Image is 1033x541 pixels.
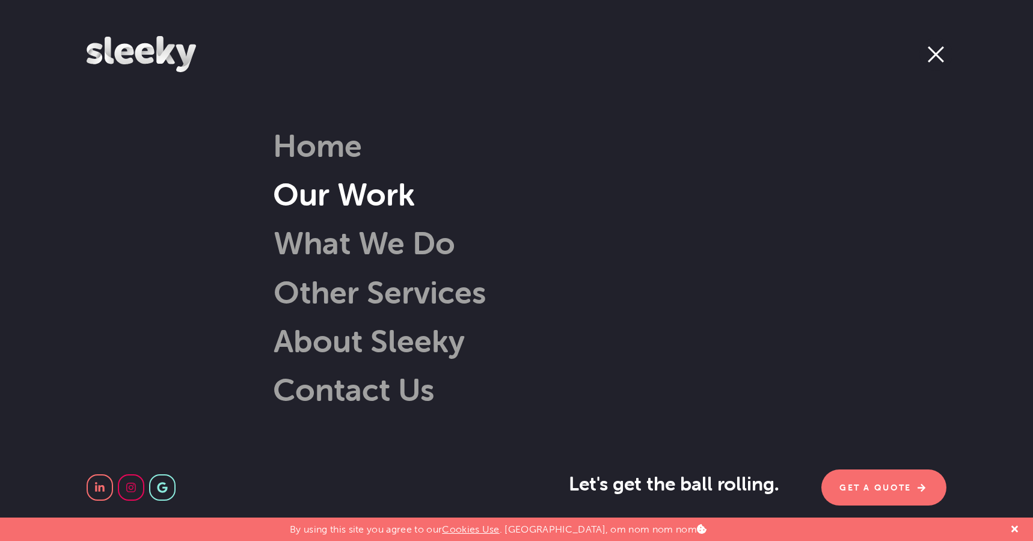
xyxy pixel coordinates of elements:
a: Contact Us [273,370,434,409]
img: Sleeky Web Design Newcastle [87,36,196,72]
a: Our Work [273,175,415,213]
p: By using this site you agree to our . [GEOGRAPHIC_DATA], om nom nom nom [290,518,707,535]
a: About Sleeky [238,322,465,360]
a: Home [273,126,362,165]
a: Cookies Use [442,524,500,535]
a: Get A Quote [821,469,946,506]
a: What We Do [238,224,455,262]
span: Let's get the ball rolling [569,472,779,495]
span: . [774,473,779,495]
a: Other Services [238,273,486,311]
